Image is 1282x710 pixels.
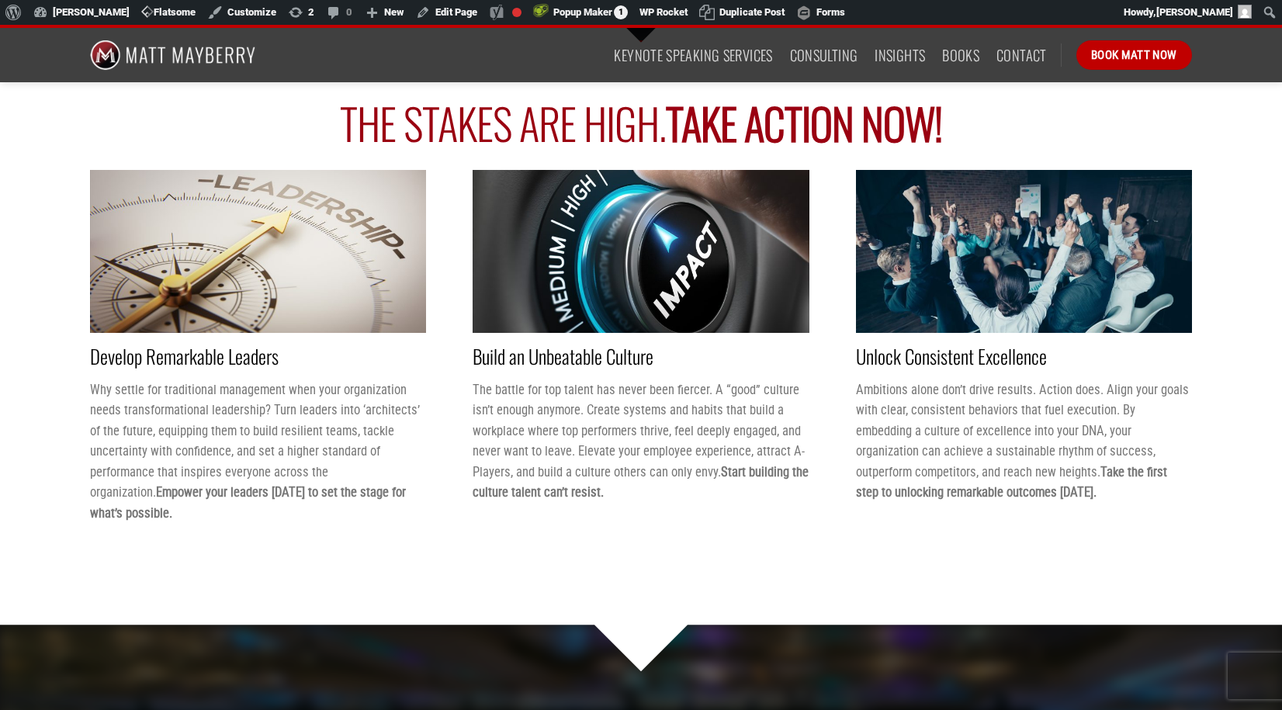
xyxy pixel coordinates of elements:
span: 1 [614,5,628,19]
p: Why settle for traditional management when your organization needs transformational leadership? T... [90,380,426,525]
a: Keynote Speaking Services [614,41,772,69]
h4: Develop Remarkable Leaders [90,344,426,369]
img: Build remarkable leaders with a business motivational speaker [90,170,426,333]
a: Book Matt Now [1076,40,1192,70]
strong: Take the first step to unlocking remarkable outcomes [DATE]. [856,465,1167,500]
h2: The stakes are high. [90,97,1192,148]
a: Contact [996,41,1047,69]
a: Insights [875,41,925,69]
div: Focus keyphrase not set [512,8,521,17]
img: Matt Mayberry [90,28,255,82]
strong: Empower your leaders [DATE] to set the stage for what’s possible. [90,485,406,521]
h4: Build an Unbeatable Culture [473,344,809,369]
span: [PERSON_NAME] [1156,6,1233,18]
span: Take action now! [666,91,942,154]
p: The battle for top talent has never been fiercer. A “good” culture isn’t enough anymore. Create s... [473,380,809,504]
span: Book Matt Now [1091,46,1177,64]
a: Consulting [790,41,858,69]
a: Books [942,41,979,69]
strong: Start building the culture talent can’t resist. [473,465,809,500]
img: great resignation [473,170,809,333]
p: Ambitions alone don’t drive results. Action does. Align your goals with clear, consistent behavio... [856,380,1192,504]
h4: Unlock Consistent Excellence [856,344,1192,369]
